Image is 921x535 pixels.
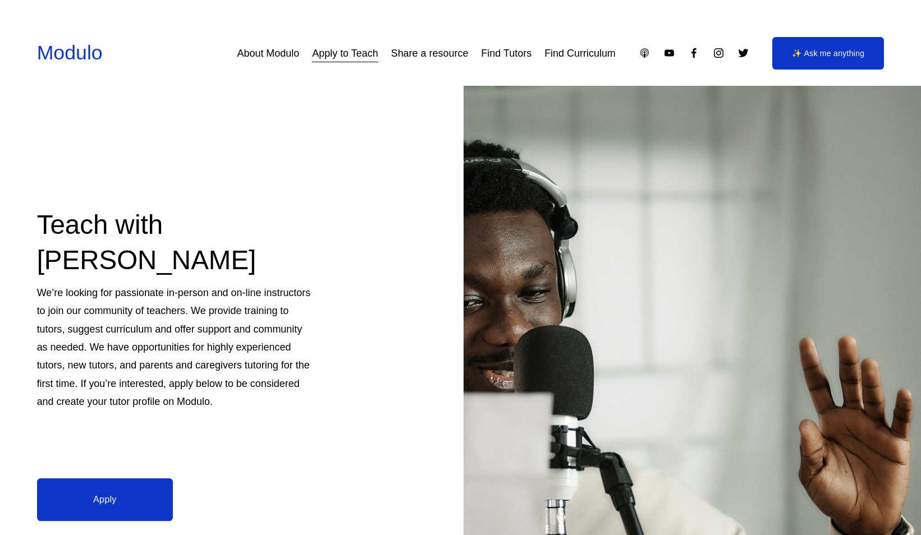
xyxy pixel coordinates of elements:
[663,47,675,59] a: YouTube
[37,478,173,521] a: Apply
[37,284,315,411] p: We’re looking for passionate in-person and on-line instructors to join our community of teachers....
[312,43,378,63] a: Apply to Teach
[713,47,725,59] a: Instagram
[37,207,315,278] h2: Teach with [PERSON_NAME]
[481,43,531,63] a: Find Tutors
[544,43,616,63] a: Find Curriculum
[688,47,700,59] a: Facebook
[639,47,650,59] a: Apple Podcasts
[37,41,103,64] a: Modulo
[237,43,299,63] a: About Modulo
[737,47,749,59] a: Twitter
[391,43,469,63] a: Share a resource
[772,37,885,70] a: ✨ Ask me anything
